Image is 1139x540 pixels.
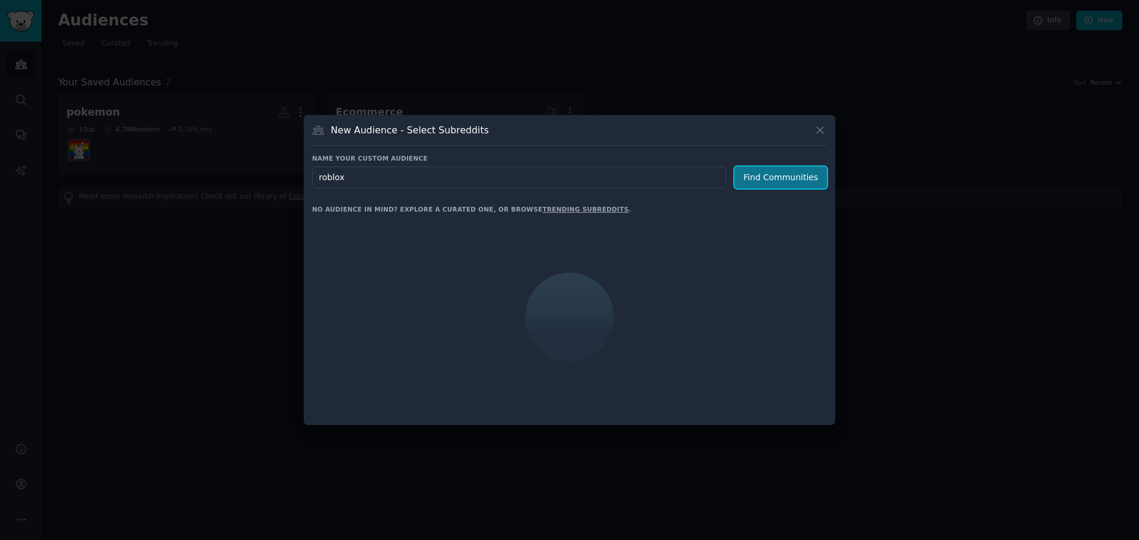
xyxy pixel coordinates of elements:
[312,154,827,162] h3: Name your custom audience
[312,167,726,188] input: Pick a short name, like "Digital Marketers" or "Movie-Goers"
[734,167,827,188] button: Find Communities
[331,124,489,136] h3: New Audience - Select Subreddits
[312,205,631,213] div: No audience in mind? Explore a curated one, or browse .
[542,206,628,213] a: trending subreddits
